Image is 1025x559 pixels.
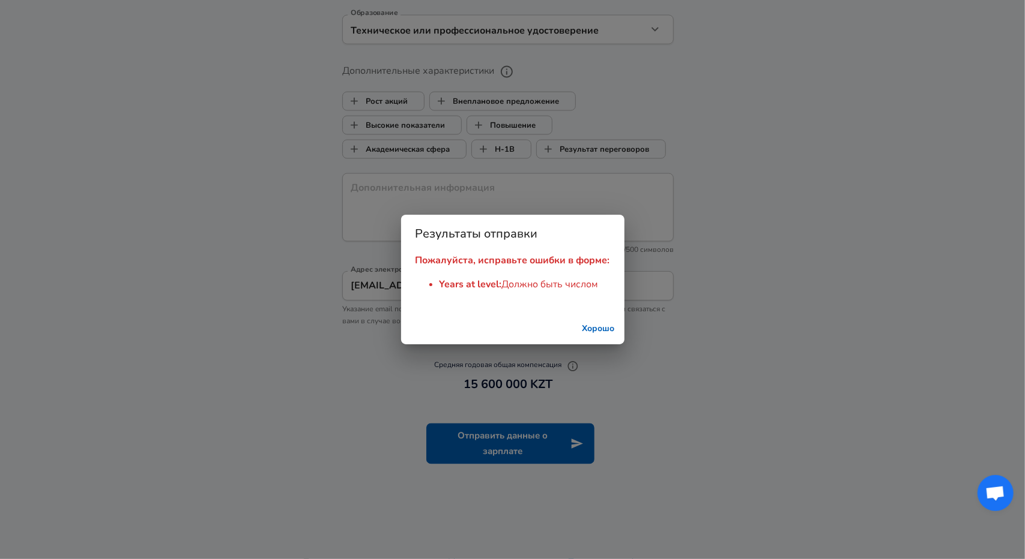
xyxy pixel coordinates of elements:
[978,475,1014,511] div: Открытый чат
[416,254,610,267] strong: Пожалуйста, исправьте ошибки в форме:
[502,278,599,291] span: Должно быть числом
[440,278,502,291] span: Years at level :
[401,215,624,253] h2: Результаты отправки
[578,318,620,340] button: successful-submission-button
